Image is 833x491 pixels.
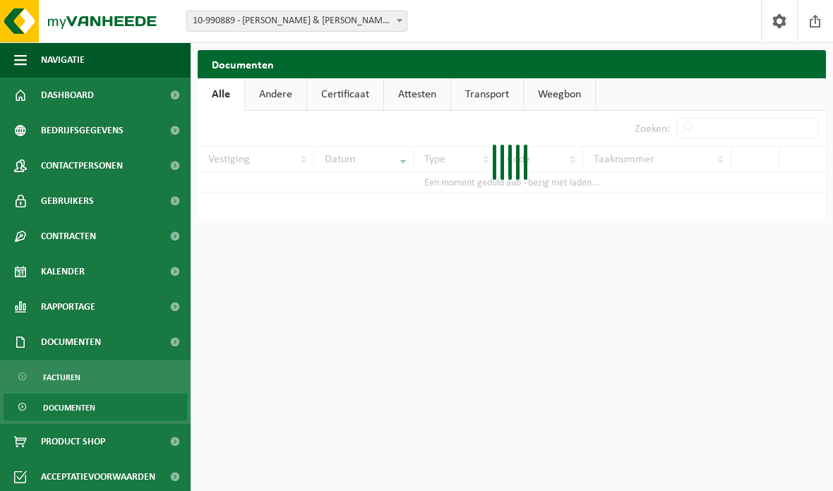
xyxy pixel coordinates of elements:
a: Weegbon [524,78,595,111]
span: Navigatie [41,42,85,78]
span: Product Shop [41,424,105,459]
span: Documenten [41,325,101,360]
a: Attesten [384,78,450,111]
span: Documenten [43,394,95,421]
a: Facturen [4,363,187,390]
a: Andere [245,78,306,111]
span: Kalender [41,254,85,289]
span: Contracten [41,219,96,254]
span: Facturen [43,364,80,391]
span: Bedrijfsgegevens [41,113,124,148]
span: Dashboard [41,78,94,113]
a: Documenten [4,394,187,420]
span: Rapportage [41,289,95,325]
a: Alle [198,78,244,111]
span: 10-990889 - MIKE & MELISSA BV - ZANDBERGEN [186,11,407,32]
span: Contactpersonen [41,148,123,183]
a: Transport [451,78,523,111]
a: Certificaat [307,78,383,111]
h2: Documenten [198,50,826,78]
span: 10-990889 - MIKE & MELISSA BV - ZANDBERGEN [187,11,407,31]
span: Gebruikers [41,183,94,219]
